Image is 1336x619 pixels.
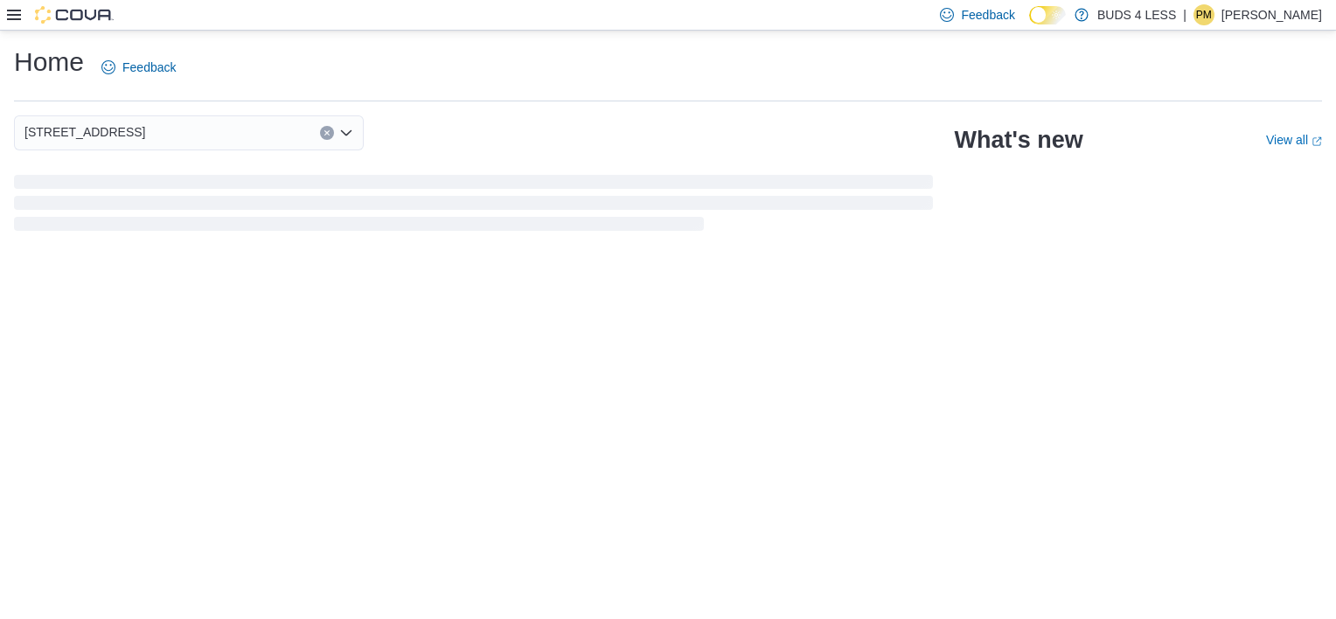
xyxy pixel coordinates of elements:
svg: External link [1312,136,1322,147]
input: Dark Mode [1029,6,1066,24]
button: Clear input [320,126,334,140]
p: | [1183,4,1186,25]
span: Feedback [961,6,1014,24]
img: Cova [35,6,114,24]
h1: Home [14,45,84,80]
button: Open list of options [339,126,353,140]
a: View allExternal link [1266,133,1322,147]
span: Feedback [122,59,176,76]
p: [PERSON_NAME] [1221,4,1322,25]
span: Loading [14,178,933,234]
span: [STREET_ADDRESS] [24,122,145,143]
p: BUDS 4 LESS [1097,4,1176,25]
span: PM [1196,4,1212,25]
span: Dark Mode [1029,24,1030,25]
h2: What's new [954,126,1082,154]
a: Feedback [94,50,183,85]
div: Paolo Mastracci [1193,4,1214,25]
